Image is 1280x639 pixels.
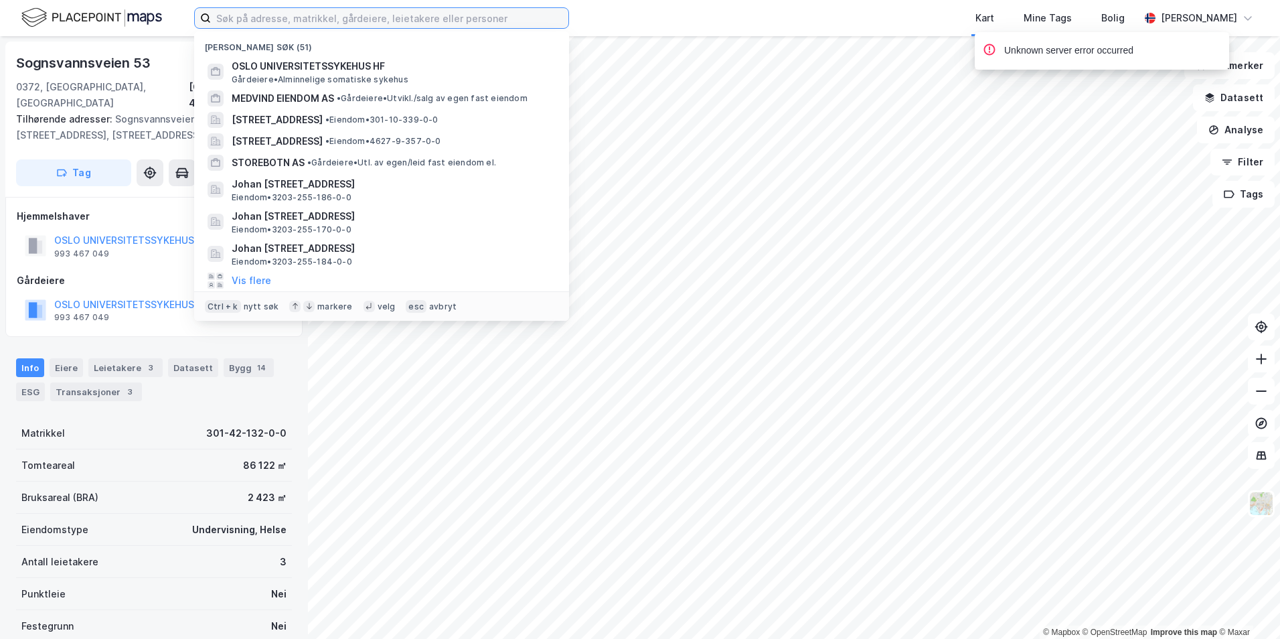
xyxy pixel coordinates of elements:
[50,358,83,377] div: Eiere
[1043,628,1080,637] a: Mapbox
[21,6,162,29] img: logo.f888ab2527a4732fd821a326f86c7f29.svg
[325,136,441,147] span: Eiendom • 4627-9-357-0-0
[1213,575,1280,639] iframe: Chat Widget
[1151,628,1217,637] a: Improve this map
[317,301,352,312] div: markere
[1004,43,1133,59] div: Unknown server error occurred
[337,93,341,103] span: •
[1161,10,1237,26] div: [PERSON_NAME]
[144,361,157,374] div: 3
[16,382,45,401] div: ESG
[1249,491,1274,516] img: Z
[224,358,274,377] div: Bygg
[1083,628,1147,637] a: OpenStreetMap
[254,361,268,374] div: 14
[232,240,553,257] span: Johan [STREET_ADDRESS]
[232,155,305,171] span: STOREBOTN AS
[16,111,281,143] div: Sognsvannsveien 55, [STREET_ADDRESS], [STREET_ADDRESS]
[232,58,553,74] span: OSLO UNIVERSITETSSYKEHUS HF
[168,358,218,377] div: Datasett
[325,136,329,146] span: •
[1024,10,1072,26] div: Mine Tags
[1210,149,1275,175] button: Filter
[406,300,426,313] div: esc
[21,618,74,634] div: Festegrunn
[232,133,323,149] span: [STREET_ADDRESS]
[975,10,994,26] div: Kart
[21,522,88,538] div: Eiendomstype
[280,554,287,570] div: 3
[21,490,98,506] div: Bruksareal (BRA)
[232,224,351,235] span: Eiendom • 3203-255-170-0-0
[248,490,287,506] div: 2 423 ㎡
[205,300,241,313] div: Ctrl + k
[337,93,528,104] span: Gårdeiere • Utvikl./salg av egen fast eiendom
[16,79,189,111] div: 0372, [GEOGRAPHIC_DATA], [GEOGRAPHIC_DATA]
[16,358,44,377] div: Info
[21,457,75,474] div: Tomteareal
[325,115,329,125] span: •
[54,248,109,259] div: 993 467 049
[232,257,352,267] span: Eiendom • 3203-255-184-0-0
[232,208,553,224] span: Johan [STREET_ADDRESS]
[16,159,131,186] button: Tag
[17,273,291,289] div: Gårdeiere
[378,301,396,312] div: velg
[123,385,137,399] div: 3
[1101,10,1125,26] div: Bolig
[232,90,334,106] span: MEDVIND EIENDOM AS
[21,554,98,570] div: Antall leietakere
[325,115,438,125] span: Eiendom • 301-10-339-0-0
[16,52,153,74] div: Sognsvannsveien 53
[21,586,66,602] div: Punktleie
[429,301,457,312] div: avbryt
[1212,181,1275,208] button: Tags
[1193,84,1275,111] button: Datasett
[16,113,115,125] span: Tilhørende adresser:
[54,312,109,323] div: 993 467 049
[307,157,311,167] span: •
[206,425,287,441] div: 301-42-132-0-0
[271,586,287,602] div: Nei
[192,522,287,538] div: Undervisning, Helse
[232,273,271,289] button: Vis flere
[307,157,496,168] span: Gårdeiere • Utl. av egen/leid fast eiendom el.
[88,358,163,377] div: Leietakere
[21,425,65,441] div: Matrikkel
[244,301,279,312] div: nytt søk
[232,192,351,203] span: Eiendom • 3203-255-186-0-0
[232,112,323,128] span: [STREET_ADDRESS]
[194,31,569,56] div: [PERSON_NAME] søk (51)
[189,79,292,111] div: [GEOGRAPHIC_DATA], 42/132
[232,74,408,85] span: Gårdeiere • Alminnelige somatiske sykehus
[271,618,287,634] div: Nei
[243,457,287,474] div: 86 122 ㎡
[50,382,142,401] div: Transaksjoner
[17,208,291,224] div: Hjemmelshaver
[232,176,553,192] span: Johan [STREET_ADDRESS]
[1197,117,1275,143] button: Analyse
[211,8,568,28] input: Søk på adresse, matrikkel, gårdeiere, leietakere eller personer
